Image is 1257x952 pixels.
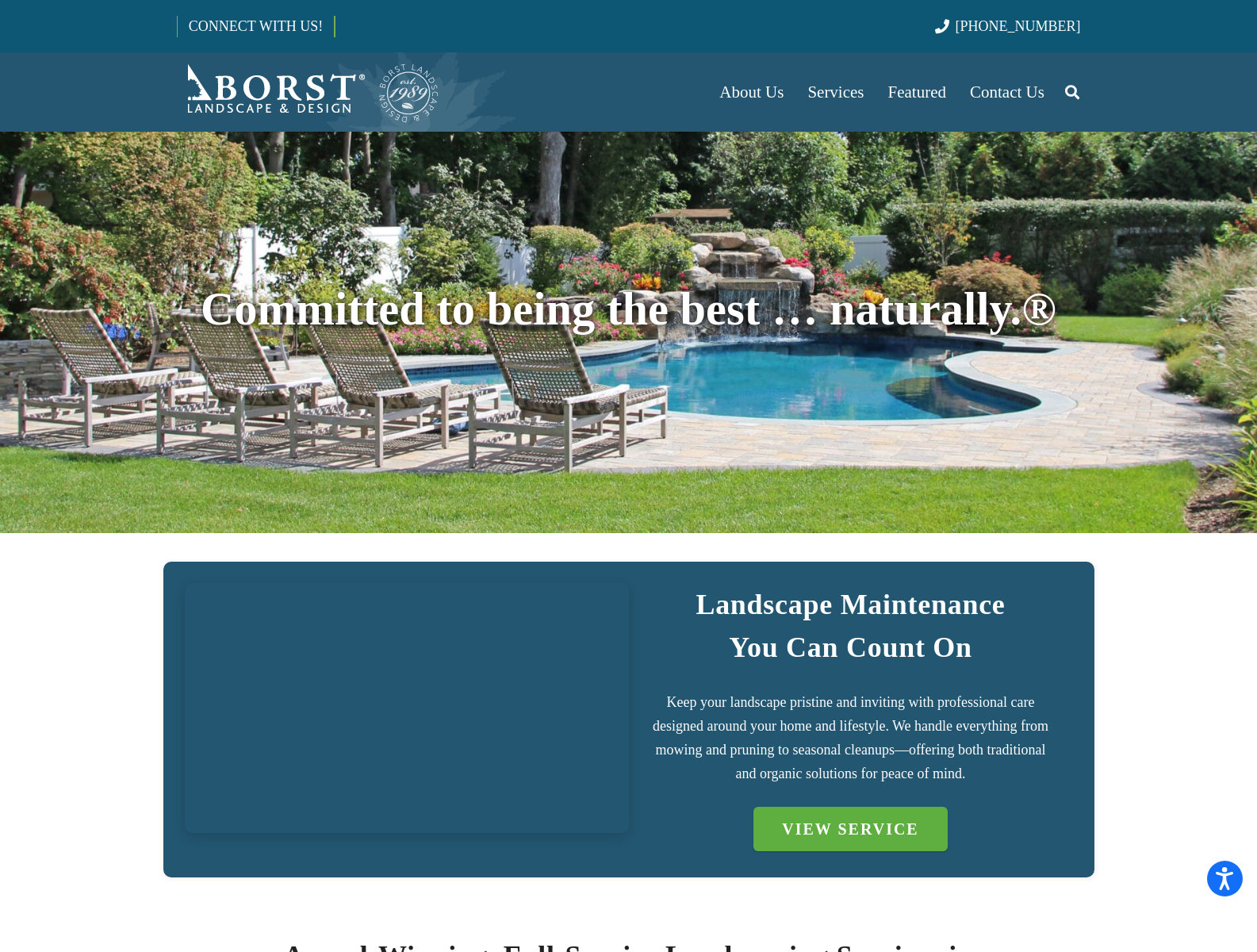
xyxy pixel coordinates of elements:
[795,52,876,132] a: Services
[201,283,1056,335] span: Committed to being the best … naturally.®
[753,807,947,851] a: VIEW SERVICE
[876,52,958,132] a: Featured
[719,83,784,102] span: About Us
[185,583,629,833] a: IMG_7723 (1)
[970,83,1044,102] span: Contact Us
[935,18,1080,34] a: [PHONE_NUMBER]
[177,60,440,124] a: Borst-Logo
[958,52,1056,132] a: Contact Us
[178,7,334,45] a: CONNECT WITH US!
[707,52,795,132] a: About Us
[696,589,1005,620] strong: Landscape Maintenance
[807,83,864,102] span: Services
[653,694,1048,781] span: Keep your landscape pristine and inviting with professional care designed around your home and li...
[888,83,946,102] span: Featured
[956,18,1081,34] span: [PHONE_NUMBER]
[1056,72,1088,112] a: Search
[729,631,972,663] strong: You Can Count On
